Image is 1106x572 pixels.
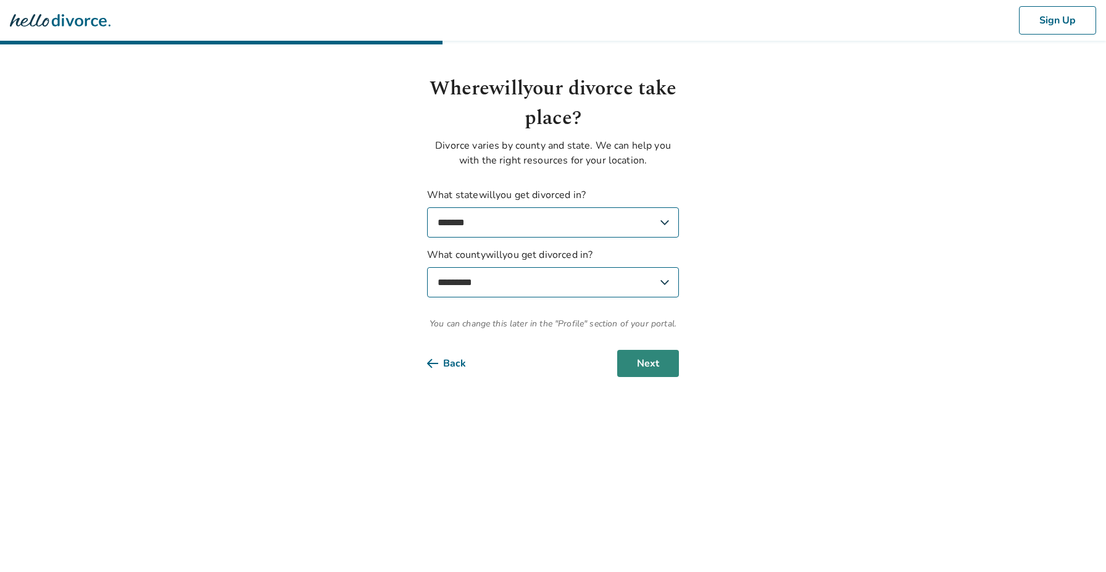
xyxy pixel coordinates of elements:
button: Sign Up [1019,6,1096,35]
select: What countywillyou get divorced in? [427,267,679,297]
p: Divorce varies by county and state. We can help you with the right resources for your location. [427,138,679,168]
h1: Where will your divorce take place? [427,74,679,133]
span: You can change this later in the "Profile" section of your portal. [427,317,679,330]
button: Back [427,350,486,377]
button: Next [617,350,679,377]
select: What statewillyou get divorced in? [427,207,679,238]
label: What state will you get divorced in? [427,188,679,238]
iframe: Chat Widget [1044,513,1106,572]
div: Виджет чата [1044,513,1106,572]
label: What county will you get divorced in? [427,247,679,297]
